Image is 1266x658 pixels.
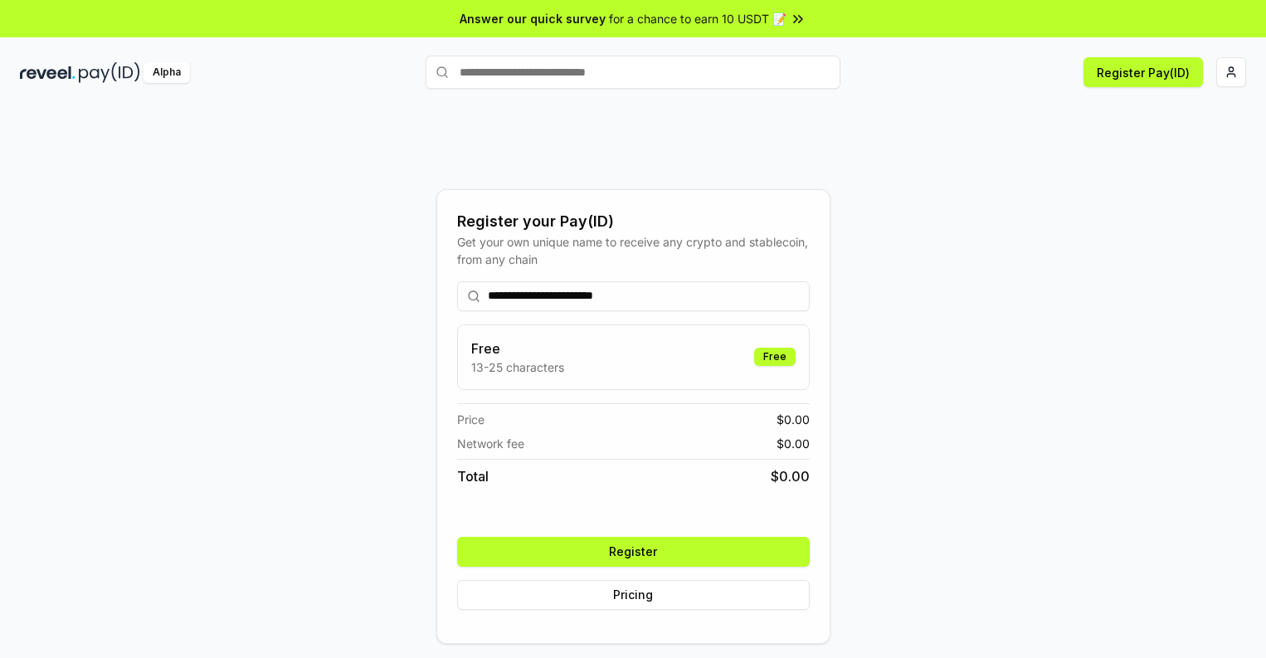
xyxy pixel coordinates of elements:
[79,62,140,83] img: pay_id
[777,411,810,428] span: $ 0.00
[777,435,810,452] span: $ 0.00
[457,466,489,486] span: Total
[144,62,190,83] div: Alpha
[460,10,606,27] span: Answer our quick survey
[457,210,810,233] div: Register your Pay(ID)
[457,580,810,610] button: Pricing
[457,537,810,567] button: Register
[457,435,524,452] span: Network fee
[471,358,564,376] p: 13-25 characters
[20,62,75,83] img: reveel_dark
[771,466,810,486] span: $ 0.00
[754,348,796,366] div: Free
[457,233,810,268] div: Get your own unique name to receive any crypto and stablecoin, from any chain
[471,339,564,358] h3: Free
[1083,57,1203,87] button: Register Pay(ID)
[609,10,786,27] span: for a chance to earn 10 USDT 📝
[457,411,484,428] span: Price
